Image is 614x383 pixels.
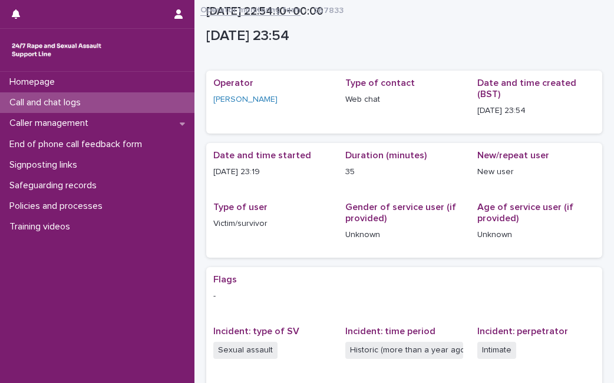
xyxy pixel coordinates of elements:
p: Safeguarding records [5,180,106,191]
span: Operator [213,78,253,88]
span: Incident: time period [345,327,435,336]
p: [DATE] 23:54 [477,105,595,117]
span: Type of user [213,202,268,212]
span: Duration (minutes) [345,151,427,160]
p: Victim/survivor [213,218,331,230]
span: Type of contact [345,78,415,88]
span: Intimate [477,342,516,359]
p: End of phone call feedback form [5,139,151,150]
p: - [213,290,595,302]
span: Gender of service user (if provided) [345,202,456,223]
a: [PERSON_NAME] [213,94,278,106]
p: [DATE] 23:19 [213,166,331,178]
span: Flags [213,275,237,284]
p: Web chat [345,94,463,106]
a: Operator monitoring form [200,2,301,16]
span: Date and time created (BST) [477,78,576,99]
span: Incident: type of SV [213,327,299,336]
span: Historic (more than a year ago) [345,342,463,359]
p: New user [477,166,595,178]
span: Sexual assault [213,342,278,359]
p: Training videos [5,221,80,232]
p: Homepage [5,76,64,88]
p: [DATE] 23:54 [206,28,598,45]
span: Incident: perpetrator [477,327,568,336]
p: 267833 [313,3,344,16]
p: Policies and processes [5,201,112,212]
p: Unknown [345,229,463,241]
p: Signposting links [5,159,87,171]
p: Caller management [5,118,98,129]
p: Unknown [477,229,595,241]
span: Date and time started [213,151,311,160]
p: Call and chat logs [5,97,90,108]
img: rhQMoQhaT3yELyF149Cw [9,38,104,62]
span: New/repeat user [477,151,549,160]
p: 35 [345,166,463,178]
span: Age of service user (if provided) [477,202,573,223]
